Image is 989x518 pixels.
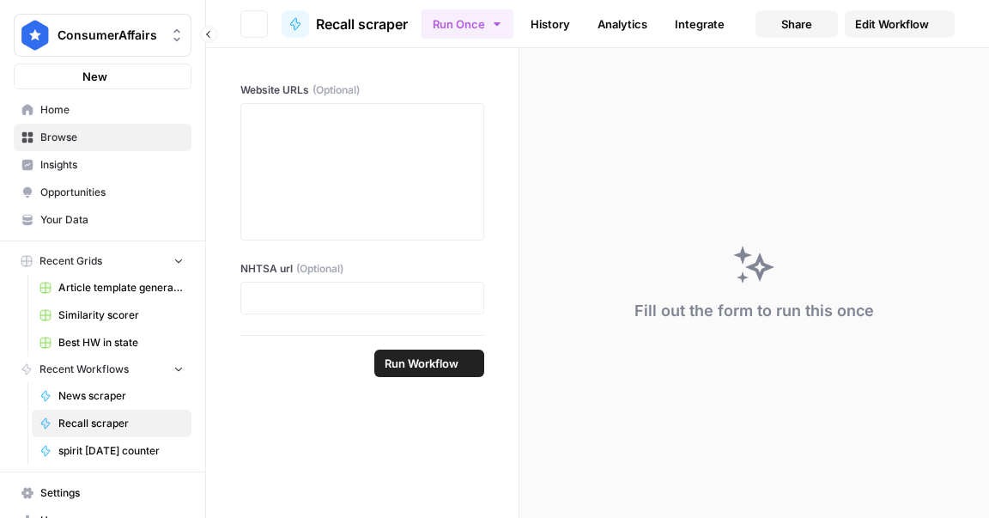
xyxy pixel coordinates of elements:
a: Article template generator [32,274,191,302]
img: ConsumerAffairs Logo [20,20,51,51]
a: News scraper [32,382,191,410]
label: NHTSA url [240,261,484,277]
span: Opportunities [40,185,184,200]
span: Home [40,102,184,118]
a: Integrate [664,10,735,38]
a: Settings [14,479,191,507]
span: News scraper [58,388,184,404]
button: Workspace: ConsumerAffairs [14,14,191,57]
a: Browse [14,124,191,151]
a: spirit [DATE] counter [32,437,191,465]
button: Share [755,10,838,38]
span: ConsumerAffairs [58,27,161,44]
div: Fill out the form to run this once [634,299,874,323]
button: Run Once [422,9,513,39]
a: Recall scraper [282,10,408,38]
span: Run Workflow [385,355,458,372]
a: Opportunities [14,179,191,206]
a: Recall scraper [32,410,191,437]
span: Recent Grids [39,253,102,269]
span: Recent Workflows [39,362,129,377]
a: Insights [14,151,191,179]
a: Best HW in state [32,329,191,357]
span: Article template generator [58,280,184,296]
span: Edit Workflow [855,15,929,33]
span: Similarity scorer [58,308,184,323]
a: Analytics [587,10,658,38]
a: Your Data [14,206,191,234]
label: Website URLs [240,82,484,98]
span: (Optional) [296,261,343,277]
span: spirit [DATE] counter [58,443,184,459]
span: Share [781,15,812,33]
button: Recent Grids [14,248,191,274]
button: New [14,64,191,89]
span: Best HW in state [58,335,184,350]
span: Recall scraper [316,14,408,34]
button: Run Workflow [374,350,484,377]
span: Browse [40,130,184,145]
button: Recent Workflows [14,357,191,382]
span: Settings [40,485,184,501]
span: Insights [40,157,184,173]
span: (Optional) [312,82,360,98]
a: Home [14,96,191,124]
span: Your Data [40,212,184,228]
a: Similarity scorer [32,302,191,329]
a: Edit Workflow [845,10,955,38]
span: New [82,68,107,85]
span: Recall scraper [58,416,184,431]
a: History [520,10,580,38]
